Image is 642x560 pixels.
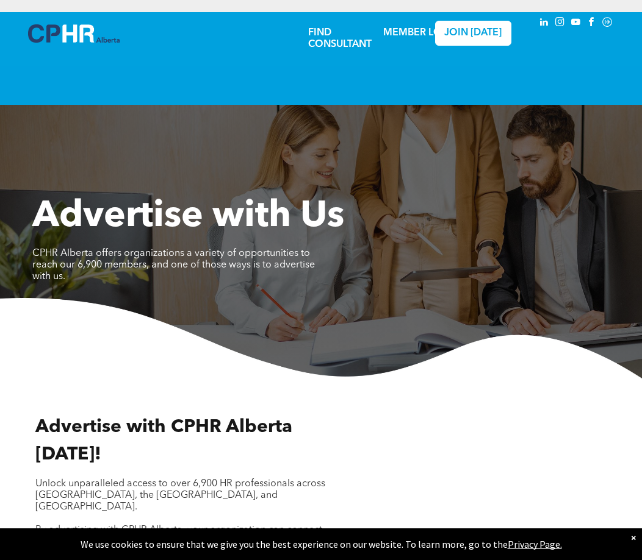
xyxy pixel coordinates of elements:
[444,27,502,39] span: JOIN [DATE]
[553,15,566,32] a: instagram
[631,531,636,544] div: Dismiss notification
[35,525,330,547] span: By advertising with CPHR Alberta, your organization can connect with an engaged audience through ...
[35,479,325,512] span: Unlock unparalleled access to over 6,900 HR professionals across [GEOGRAPHIC_DATA], the [GEOGRAPH...
[508,538,562,550] a: Privacy Page.
[28,24,120,43] img: A blue and white logo for cp alberta
[308,28,372,49] a: FIND CONSULTANT
[35,418,292,464] span: Advertise with CPHR Alberta [DATE]!
[435,21,511,46] a: JOIN [DATE]
[32,249,315,282] span: CPHR Alberta offers organizations a variety of opportunities to reach our 6,900 members, and one ...
[569,15,582,32] a: youtube
[601,15,614,32] a: Social network
[537,15,550,32] a: linkedin
[585,15,598,32] a: facebook
[32,199,344,235] span: Advertise with Us
[383,28,460,38] a: MEMBER LOGIN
